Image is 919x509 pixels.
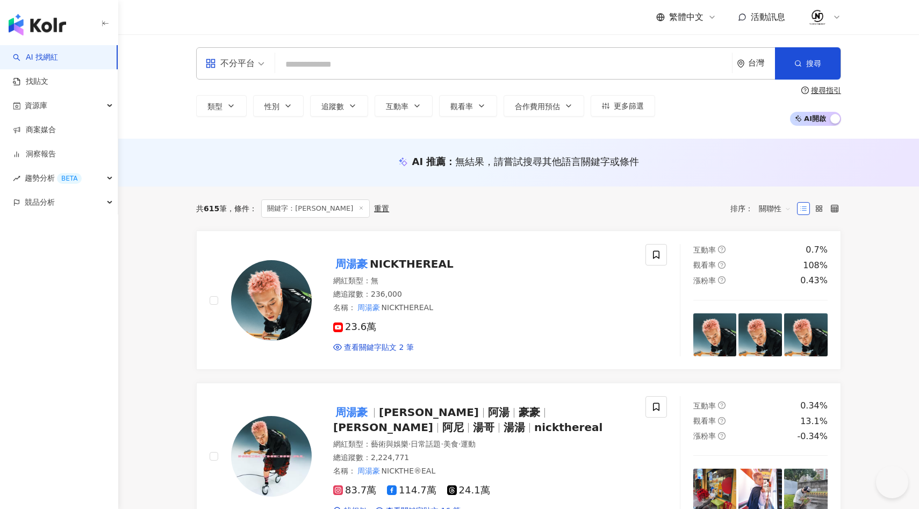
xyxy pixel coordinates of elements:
[382,467,436,475] span: NICKTHE®EAL
[800,275,828,286] div: 0.43%
[253,95,304,117] button: 性別
[412,155,640,168] div: AI 推薦 ：
[450,102,473,111] span: 觀看率
[13,52,58,63] a: searchAI 找網紅
[806,59,821,68] span: 搜尋
[382,303,433,312] span: NICKTHEREAL
[447,485,490,496] span: 24.1萬
[693,417,716,425] span: 觀看率
[411,440,441,448] span: 日常話題
[333,342,414,353] a: 查看關鍵字貼文 2 筆
[515,102,560,111] span: 合作費用預估
[504,421,525,434] span: 湯湯
[806,244,828,256] div: 0.7%
[205,55,255,72] div: 不分平台
[321,102,344,111] span: 追蹤數
[693,246,716,254] span: 互動率
[801,87,809,94] span: question-circle
[375,95,433,117] button: 互動率
[264,102,279,111] span: 性別
[13,175,20,182] span: rise
[800,400,828,412] div: 0.34%
[261,199,370,218] span: 關鍵字：[PERSON_NAME]
[718,276,726,284] span: question-circle
[333,421,433,434] span: [PERSON_NAME]
[693,313,737,357] img: post-image
[876,466,908,498] iframe: Help Scout Beacon - Open
[730,200,797,217] div: 排序：
[775,47,841,80] button: 搜尋
[693,432,716,440] span: 漲粉率
[807,7,828,27] img: 02.jpeg
[379,406,479,419] span: [PERSON_NAME]
[473,421,494,434] span: 湯哥
[693,402,716,410] span: 互動率
[797,431,828,442] div: -0.34%
[333,289,633,300] div: 總追蹤數 ： 236,000
[310,95,368,117] button: 追蹤數
[519,406,540,419] span: 豪豪
[196,204,227,213] div: 共 筆
[333,404,370,421] mark: 周湯豪
[333,276,633,286] div: 網紅類型 ： 無
[386,102,408,111] span: 互動率
[443,440,458,448] span: 美食
[356,302,382,313] mark: 周湯豪
[803,260,828,271] div: 108%
[231,260,312,341] img: KOL Avatar
[693,276,716,285] span: 漲粉率
[371,440,408,448] span: 藝術與娛樂
[718,246,726,253] span: question-circle
[333,439,633,450] div: 網紅類型 ：
[9,14,66,35] img: logo
[344,342,414,353] span: 查看關鍵字貼文 2 筆
[718,261,726,269] span: question-circle
[196,95,247,117] button: 類型
[614,102,644,110] span: 更多篩選
[333,321,376,333] span: 23.6萬
[333,465,435,477] span: 名稱 ：
[693,261,716,269] span: 觀看率
[441,440,443,448] span: ·
[13,125,56,135] a: 商案媒合
[333,485,376,496] span: 83.7萬
[748,59,775,68] div: 台灣
[458,440,461,448] span: ·
[333,302,433,313] span: 名稱 ：
[204,204,219,213] span: 615
[534,421,602,434] span: nickthereal
[207,102,222,111] span: 類型
[231,416,312,497] img: KOL Avatar
[718,432,726,440] span: question-circle
[13,76,48,87] a: 找貼文
[227,204,257,213] span: 條件 ：
[333,255,370,273] mark: 周湯豪
[784,313,828,357] img: post-image
[439,95,497,117] button: 觀看率
[370,257,454,270] span: NICKTHEREAL
[333,453,633,463] div: 總追蹤數 ： 2,224,771
[751,12,785,22] span: 活動訊息
[488,406,509,419] span: 阿湯
[455,156,639,167] span: 無結果，請嘗試搜尋其他語言關鍵字或條件
[591,95,655,117] button: 更多篩選
[374,204,389,213] div: 重置
[408,440,411,448] span: ·
[811,86,841,95] div: 搜尋指引
[13,149,56,160] a: 洞察報告
[759,200,791,217] span: 關聯性
[718,402,726,409] span: question-circle
[57,173,82,184] div: BETA
[442,421,464,434] span: 阿尼
[25,190,55,214] span: 競品分析
[356,465,382,477] mark: 周湯豪
[25,166,82,190] span: 趨勢分析
[718,417,726,425] span: question-circle
[196,231,841,370] a: KOL Avatar周湯豪NICKTHEREAL網紅類型：無總追蹤數：236,000名稱：周湯豪NICKTHEREAL23.6萬查看關鍵字貼文 2 筆互動率question-circle0.7%...
[737,60,745,68] span: environment
[800,415,828,427] div: 13.1%
[461,440,476,448] span: 運動
[669,11,703,23] span: 繁體中文
[738,313,782,357] img: post-image
[25,94,47,118] span: 資源庫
